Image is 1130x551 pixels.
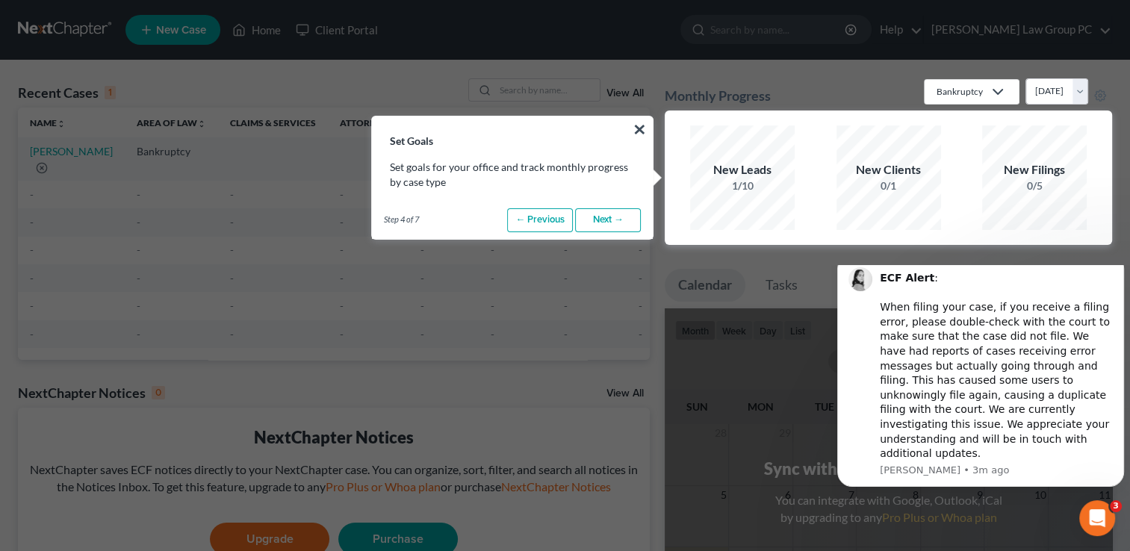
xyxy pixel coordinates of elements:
[836,161,941,178] div: New Clients
[690,178,795,193] div: 1/10
[982,178,1087,193] div: 0/5
[982,161,1087,178] div: New Filings
[372,116,653,148] h3: Set Goals
[49,7,103,19] b: ECF Alert
[384,214,419,225] span: Step 4 of 7
[665,87,771,105] h3: Monthly Progress
[575,208,641,232] a: Next →
[17,2,41,26] img: Profile image for Lindsey
[507,208,573,232] a: ← Previous
[1079,500,1115,536] iframe: Intercom live chat
[1110,500,1122,512] span: 3
[836,178,941,193] div: 0/1
[937,85,983,98] div: Bankruptcy
[690,161,795,178] div: New Leads
[49,6,282,196] div: : ​ When filing your case, if you receive a filing error, please double-check with the court to m...
[831,265,1130,544] iframe: Intercom notifications message
[390,160,635,190] p: Set goals for your office and track monthly progress by case type
[49,199,282,212] p: Message from Lindsey, sent 3m ago
[633,117,647,141] button: ×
